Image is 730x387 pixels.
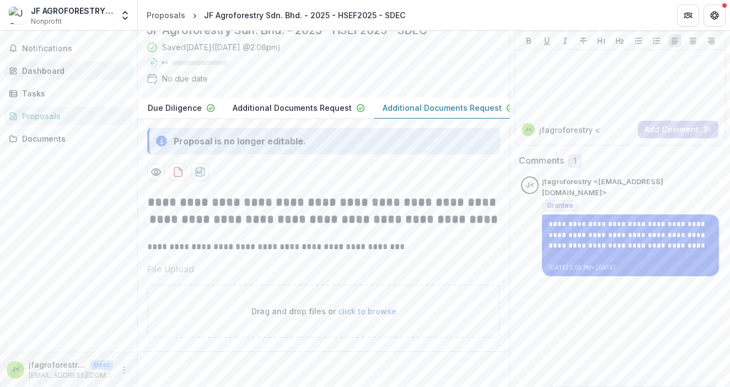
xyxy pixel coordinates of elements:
div: JF AGROFORESTRY SDN. BHD. [31,5,113,17]
button: Open entity switcher [117,4,133,26]
button: download-proposal [191,163,209,181]
button: Preview f12ed8fa-d937-4979-ac51-53622c92efe1-4.pdf [147,163,165,181]
button: Bullet List [632,34,645,47]
p: [EMAIL_ADDRESS][DOMAIN_NAME] [29,370,113,380]
button: Add Comment [638,121,718,138]
div: jfagroforestry <jfagroforestry@gmail.com> [12,366,20,373]
p: jfagroforestry <[EMAIL_ADDRESS][DOMAIN_NAME]> [29,359,86,370]
div: Tasks [22,88,124,99]
div: jfagroforestry <jfagroforestry@gmail.com> [526,182,534,189]
span: Notifications [22,44,128,53]
button: Underline [540,34,554,47]
button: Ordered List [650,34,663,47]
button: Get Help [704,4,726,26]
p: User [90,360,113,370]
div: Proposals [22,110,124,122]
button: download-proposal [169,163,187,181]
span: Nonprofit [31,17,62,26]
button: Heading 1 [595,34,608,47]
div: Dashboard [22,65,124,77]
p: Drag and drop files or [251,305,396,317]
a: Tasks [4,84,133,103]
span: 1 [573,157,577,166]
div: Proposals [147,9,185,21]
p: jfagroforestry < [539,124,600,136]
button: Align Center [686,34,700,47]
span: click to browse [338,307,396,316]
img: JF AGROFORESTRY SDN. BHD. [9,7,26,24]
button: Bold [522,34,535,47]
button: Partners [677,4,699,26]
button: Align Left [668,34,681,47]
button: Strike [577,34,590,47]
a: Proposals [142,7,190,23]
p: Additional Documents Request [383,102,502,114]
p: File Upload [147,262,194,276]
div: Documents [22,133,124,144]
p: [DATE] 2:05 PM • [DATE] [549,264,712,272]
button: Heading 2 [613,34,626,47]
a: Documents [4,130,133,148]
nav: breadcrumb [142,7,410,23]
button: Align Right [705,34,718,47]
div: jfagroforestry <jfagroforestry@gmail.com> [525,127,532,132]
p: jfagroforestry <[EMAIL_ADDRESS][DOMAIN_NAME]> [542,176,719,198]
button: Italicize [559,34,572,47]
a: Dashboard [4,62,133,80]
a: Proposals [4,107,133,125]
span: Grantee [547,202,573,209]
div: JF Agroforestry Sdn. Bhd. - 2025 - HSEF2025 - SDEC [204,9,405,21]
button: Notifications [4,40,133,57]
button: More [117,363,131,377]
h2: Comments [519,155,564,166]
